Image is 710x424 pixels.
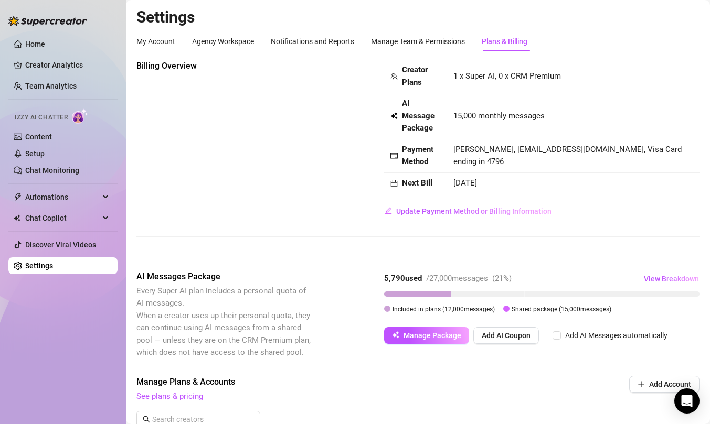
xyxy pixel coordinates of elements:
span: calendar [390,180,398,187]
a: Setup [25,149,45,158]
div: Plans & Billing [482,36,527,47]
a: Team Analytics [25,82,77,90]
span: team [390,73,398,80]
button: Update Payment Method or Billing Information [384,203,552,220]
span: Izzy AI Chatter [15,113,68,123]
div: My Account [136,36,175,47]
a: See plans & pricing [136,392,203,401]
button: Add Account [629,376,700,393]
span: 15,000 monthly messages [453,110,545,123]
span: thunderbolt [14,193,22,201]
span: Manage Plans & Accounts [136,376,558,388]
button: Add AI Coupon [473,327,539,344]
strong: 5,790 used [384,274,422,283]
a: Chat Monitoring [25,166,79,175]
span: [DATE] [453,178,477,188]
button: Manage Package [384,327,469,344]
span: Chat Copilot [25,210,100,226]
span: / 27,000 messages [426,274,488,283]
span: Manage Package [404,331,461,340]
a: Home [25,40,45,48]
a: Settings [25,262,53,270]
span: AI Messages Package [136,270,313,283]
strong: AI Message Package [402,99,435,133]
span: View Breakdown [644,275,699,283]
div: Agency Workspace [192,36,254,47]
span: Every Super AI plan includes a personal quota of AI messages. When a creator uses up their person... [136,286,311,357]
span: Add AI Coupon [482,331,531,340]
h2: Settings [136,7,700,27]
span: Billing Overview [136,60,313,72]
span: credit-card [390,152,398,159]
img: AI Chatter [72,108,88,124]
span: Update Payment Method or Billing Information [396,207,552,215]
strong: Creator Plans [402,65,428,87]
span: 1 x Super AI, 0 x CRM Premium [453,71,561,81]
span: plus [638,380,645,388]
span: Included in plans ( 12,000 messages) [393,306,495,313]
a: Discover Viral Videos [25,241,96,249]
a: Creator Analytics [25,57,109,73]
div: Add AI Messages automatically [565,330,667,341]
a: Content [25,133,52,141]
span: ( 21 %) [492,274,512,283]
button: View Breakdown [643,270,700,287]
div: Open Intercom Messenger [674,388,700,414]
span: edit [385,207,392,214]
div: Notifications and Reports [271,36,354,47]
strong: Next Bill [402,178,432,188]
strong: Payment Method [402,145,433,167]
span: Automations [25,189,100,205]
span: search [143,416,150,423]
img: Chat Copilot [14,214,20,222]
div: Manage Team & Permissions [371,36,465,47]
img: logo-BBDzfeDw.svg [8,16,87,26]
span: Shared package ( 15,000 messages) [512,306,611,313]
span: Add Account [649,380,691,388]
span: [PERSON_NAME], [EMAIL_ADDRESS][DOMAIN_NAME], Visa Card ending in 4796 [453,145,682,167]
